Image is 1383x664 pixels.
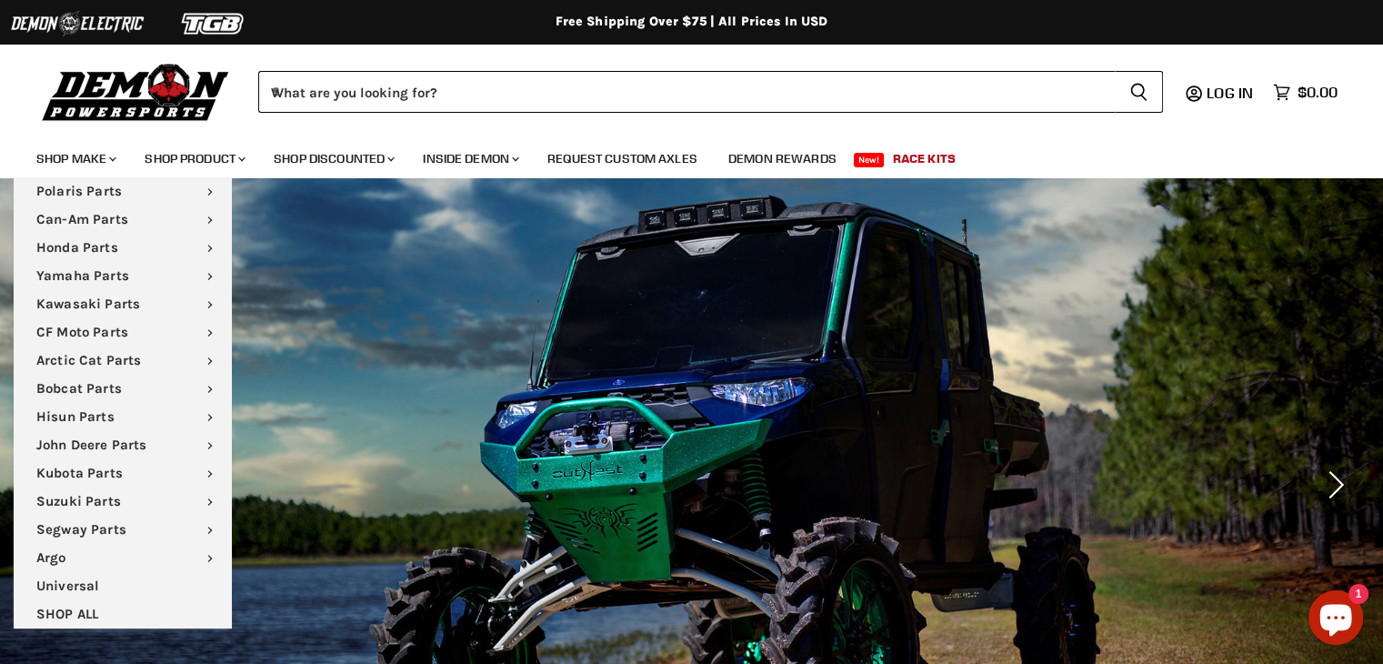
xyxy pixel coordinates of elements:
input: When autocomplete results are available use up and down arrows to review and enter to select [258,71,1115,113]
a: Shop Make [23,140,127,177]
a: Request Custom Axles [534,140,711,177]
a: Race Kits [879,140,969,177]
a: Bobcat Parts [14,375,232,403]
span: $0.00 [1298,84,1338,101]
a: Suzuki Parts [14,488,232,516]
a: SHOP ALL [14,600,232,629]
ul: Main menu [23,133,1333,177]
a: Can-Am Parts [14,206,232,234]
ul: Main menu [14,177,232,629]
img: Demon Powersports [36,59,236,124]
a: Hisun Parts [14,403,232,431]
span: New! [854,153,885,167]
a: Demon Rewards [715,140,850,177]
a: Polaris Parts [14,177,232,206]
a: Log in [1198,85,1264,101]
a: John Deere Parts [14,431,232,459]
button: Next [1315,467,1351,503]
a: Honda Parts [14,234,232,262]
a: Segway Parts [14,516,232,544]
form: Product [258,71,1163,113]
a: CF Moto Parts [14,318,232,347]
a: Kawasaki Parts [14,290,232,318]
a: Yamaha Parts [14,262,232,290]
button: Search [1115,71,1163,113]
a: Universal [14,572,232,600]
inbox-online-store-chat: Shopify online store chat [1303,590,1368,649]
span: Log in [1207,84,1253,102]
img: Demon Electric Logo 2 [9,6,145,41]
a: Argo [14,544,232,572]
a: Kubota Parts [14,459,232,488]
a: Arctic Cat Parts [14,347,232,375]
a: Shop Discounted [260,140,406,177]
a: $0.00 [1264,79,1347,106]
a: Shop Product [131,140,256,177]
img: TGB Logo 2 [145,6,282,41]
a: Inside Demon [409,140,530,177]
